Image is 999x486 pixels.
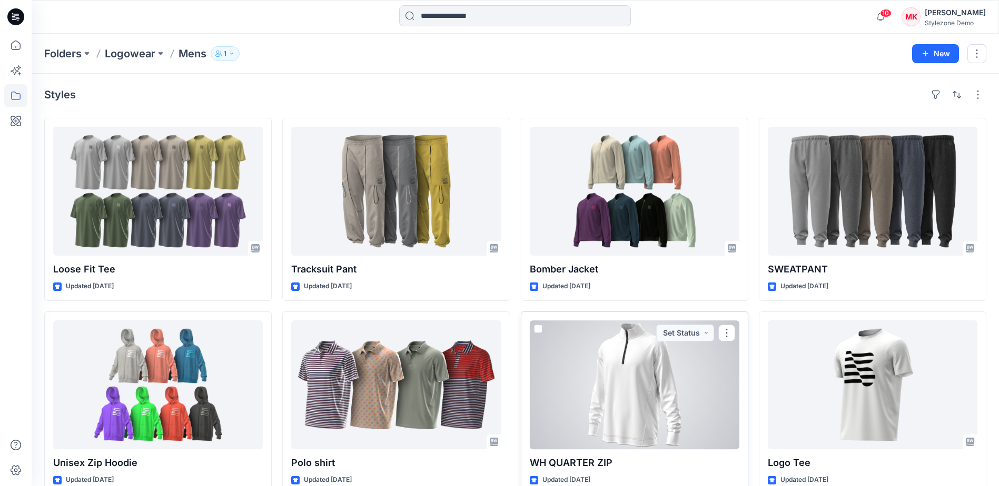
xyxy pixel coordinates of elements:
button: 1 [211,46,240,61]
p: WH QUARTER ZIP [530,455,739,470]
a: WH QUARTER ZIP [530,320,739,449]
a: Unisex Zip Hoodie [53,320,263,449]
span: 10 [880,9,892,17]
p: Updated [DATE] [542,281,590,292]
p: SWEATPANT [768,262,977,277]
a: Logowear [105,46,155,61]
p: Mens [179,46,206,61]
a: Polo shirt [291,320,501,449]
p: Updated [DATE] [304,474,352,485]
a: Tracksuit Pant [291,127,501,256]
h4: Styles [44,88,76,101]
p: Updated [DATE] [780,474,828,485]
p: Tracksuit Pant [291,262,501,277]
p: Logo Tee [768,455,977,470]
p: Updated [DATE] [304,281,352,292]
p: Updated [DATE] [780,281,828,292]
p: Polo shirt [291,455,501,470]
a: Loose Fit Tee [53,127,263,256]
p: 1 [224,48,226,59]
div: Stylezone Demo [925,19,986,27]
div: [PERSON_NAME] [925,6,986,19]
p: Updated [DATE] [66,474,114,485]
p: Updated [DATE] [542,474,590,485]
a: SWEATPANT [768,127,977,256]
p: Updated [DATE] [66,281,114,292]
p: Unisex Zip Hoodie [53,455,263,470]
a: Logo Tee [768,320,977,449]
button: New [912,44,959,63]
p: Bomber Jacket [530,262,739,277]
a: Bomber Jacket [530,127,739,256]
a: Folders [44,46,82,61]
div: MK [902,7,921,26]
p: Loose Fit Tee [53,262,263,277]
